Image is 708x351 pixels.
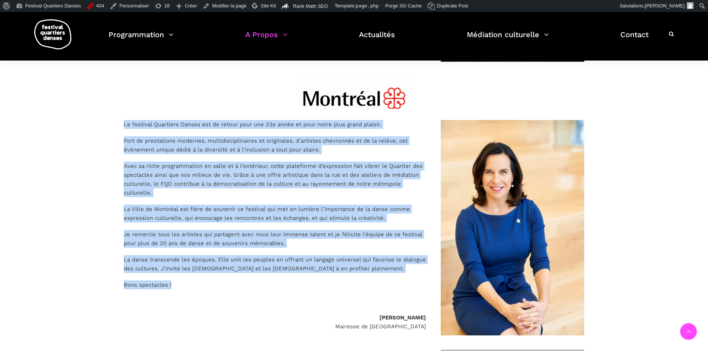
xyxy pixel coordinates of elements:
a: Actualités [359,28,395,50]
img: reseau-action-ti-logo-ville-de-montreal-2 (3) [298,73,410,109]
img: logo-fqd-med [34,19,71,49]
a: Médiation culturelle [467,28,549,50]
p: Fort de prestations modernes, multidisciplinaires et originales, d’artistes chevronnés et de la r... [124,136,426,154]
p: Le festival Quartiers Danses est de retour pour une 23e année et pour notre plus grand plaisir. [124,120,426,129]
p: Mairesse de [GEOGRAPHIC_DATA] [124,313,426,331]
span: page.php [356,3,379,9]
p: Je remercie tous les artistes qui partagent avec nous leur immense talent et je félicite l’équipe... [124,230,426,248]
a: Programmation [109,28,174,50]
span: [PERSON_NAME] [645,3,685,9]
p: La danse transcende les époques. Elle unit les peuples en offrant un langage universel qui favori... [124,255,426,273]
a: A Propos [245,28,288,50]
strong: [PERSON_NAME] [379,314,426,321]
p: Avec sa riche programmation en salle et à l’extérieur, cette plateforme d’expression fait vibrer ... [124,162,426,197]
p: Bons spectacles ! [124,280,426,289]
span: Rank Math SEO [293,3,328,9]
span: Site Kit [261,3,276,9]
p: La Ville de Montréal est fière de soutenir ce festival qui met en lumière l’importance de la dans... [124,205,426,222]
a: Contact [620,28,649,50]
